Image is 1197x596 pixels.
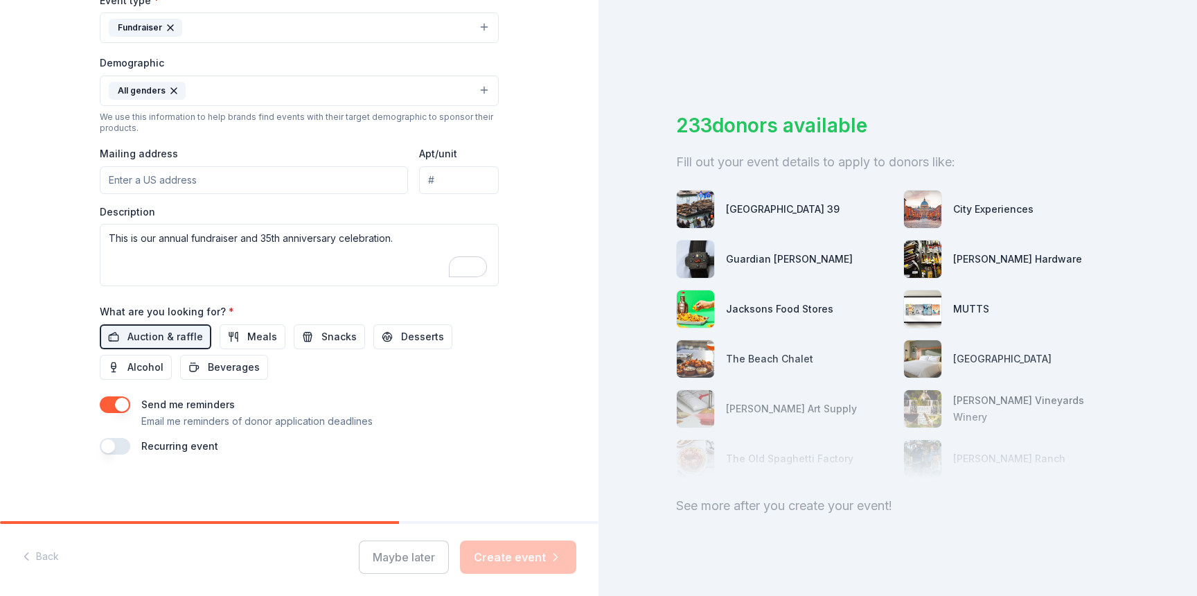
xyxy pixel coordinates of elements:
div: MUTTS [953,301,989,317]
label: Send me reminders [141,398,235,410]
label: Apt/unit [419,147,457,161]
label: Recurring event [141,440,218,452]
div: We use this information to help brands find events with their target demographic to sponsor their... [100,112,499,134]
div: Guardian [PERSON_NAME] [726,251,853,268]
input: # [419,166,499,194]
span: Auction & raffle [127,328,203,345]
img: photo for Cole Hardware [904,240,941,278]
div: 233 donors available [676,111,1119,140]
span: Desserts [401,328,444,345]
div: All genders [109,82,186,100]
button: Auction & raffle [100,324,211,349]
button: Desserts [373,324,452,349]
img: photo for Jacksons Food Stores [677,290,714,328]
label: Demographic [100,56,164,70]
button: Alcohol [100,355,172,380]
label: Description [100,205,155,219]
span: Snacks [321,328,357,345]
div: [GEOGRAPHIC_DATA] 39 [726,201,840,218]
img: photo for Guardian Angel Device [677,240,714,278]
button: Snacks [294,324,365,349]
img: photo for City Experiences [904,191,941,228]
div: [PERSON_NAME] Hardware [953,251,1082,268]
img: photo for San Francisco Pier 39 [677,191,714,228]
button: Beverages [180,355,268,380]
button: Meals [220,324,285,349]
span: Meals [247,328,277,345]
img: photo for MUTTS [904,290,941,328]
label: Mailing address [100,147,178,161]
div: See more after you create your event! [676,495,1119,517]
span: Alcohol [127,359,163,376]
textarea: To enrich screen reader interactions, please activate Accessibility in Grammarly extension settings [100,224,499,286]
div: Fill out your event details to apply to donors like: [676,151,1119,173]
p: Email me reminders of donor application deadlines [141,413,373,430]
button: All genders [100,76,499,106]
input: Enter a US address [100,166,408,194]
label: What are you looking for? [100,305,234,319]
span: Beverages [208,359,260,376]
div: Fundraiser [109,19,182,37]
div: City Experiences [953,201,1034,218]
button: Fundraiser [100,12,499,43]
div: Jacksons Food Stores [726,301,833,317]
